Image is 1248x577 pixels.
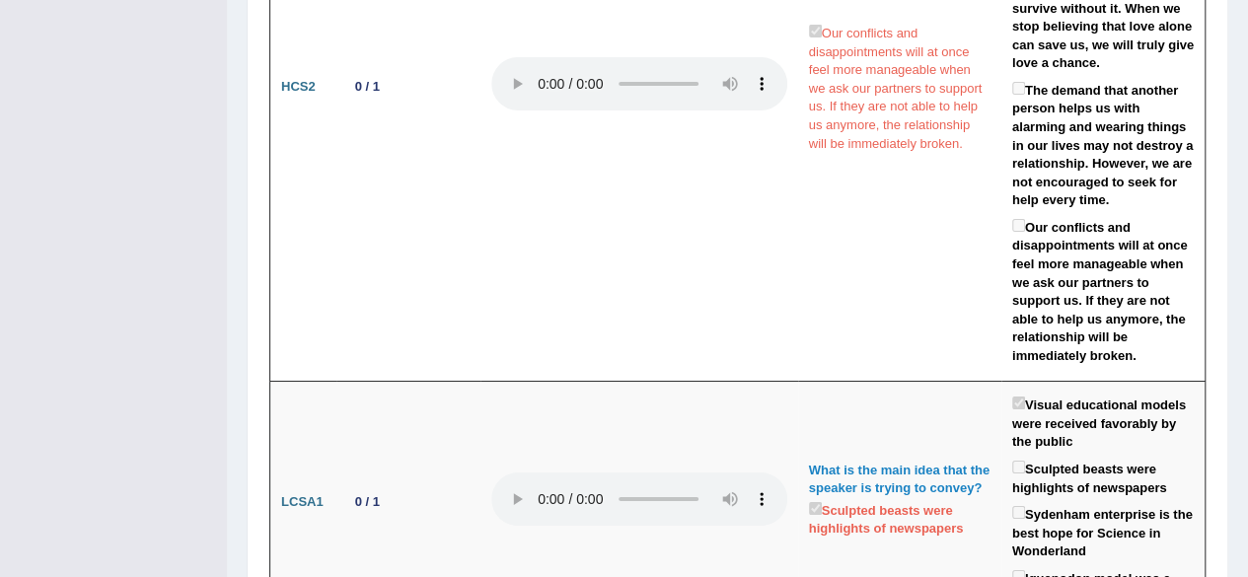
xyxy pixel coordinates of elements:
input: Sydenham enterprise is the best hope for Science in Wonderland [1012,506,1025,519]
label: Sculpted beasts were highlights of newspapers [1012,457,1194,497]
div: 0 / 1 [347,76,388,97]
label: Sydenham enterprise is the best hope for Science in Wonderland [1012,502,1194,561]
input: Our conflicts and disappointments will at once feel more manageable when we ask our partners to s... [1012,219,1025,232]
label: The demand that another person helps us with alarming and wearing things in our lives may not des... [1012,78,1194,210]
b: HCS2 [281,79,316,94]
label: Sculpted beasts were highlights of newspapers [809,498,991,539]
div: What is the main idea that the speaker is trying to convey? [809,462,991,498]
input: The demand that another person helps us with alarming and wearing things in our lives may not des... [1012,82,1025,95]
label: Visual educational models were received favorably by the public [1012,393,1194,452]
input: Sculpted beasts were highlights of newspapers [809,502,822,515]
label: Our conflicts and disappointments will at once feel more manageable when we ask our partners to s... [1012,215,1194,366]
input: Sculpted beasts were highlights of newspapers [1012,461,1025,473]
div: 0 / 1 [347,491,388,512]
b: LCSA1 [281,494,324,509]
input: Visual educational models were received favorably by the public [1012,397,1025,409]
